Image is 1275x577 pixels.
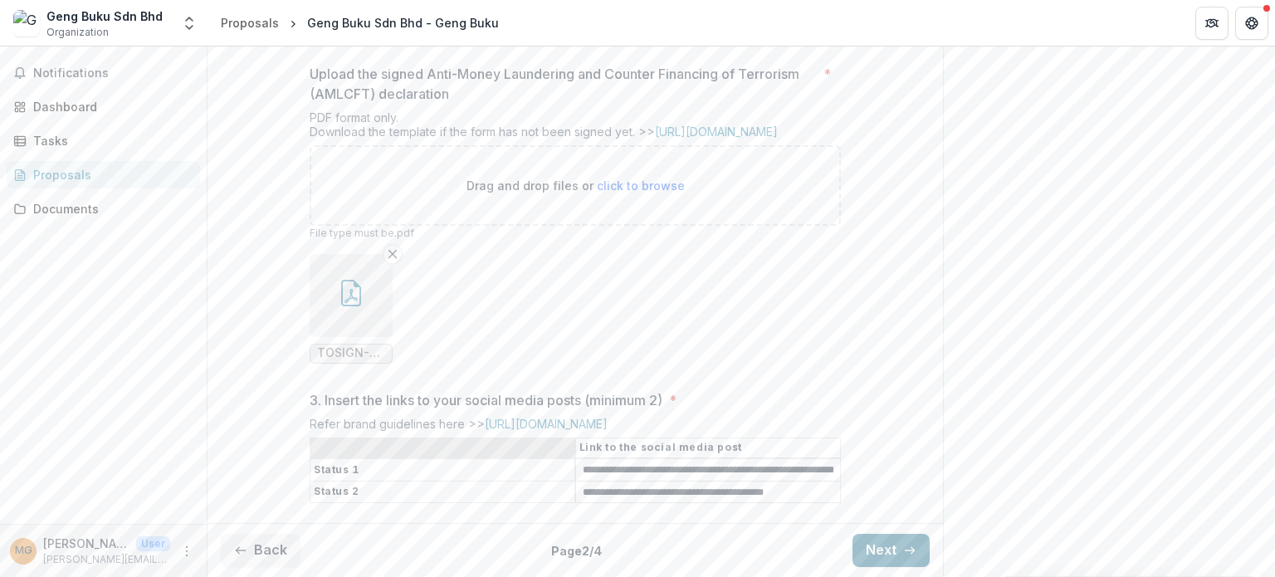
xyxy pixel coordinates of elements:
p: Drag and drop files or [467,177,685,194]
span: click to browse [597,178,685,193]
button: More [177,541,197,561]
img: Geng Buku Sdn Bhd [13,10,40,37]
div: Geng Buku Sdn Bhd - Geng Buku [307,14,499,32]
th: Link to the social media post [575,438,841,458]
nav: breadcrumb [214,11,506,35]
span: TOSIGN-AMLFCT (GengBuku).pdf [317,346,385,360]
th: Status 1 [310,458,576,481]
button: Partners [1195,7,1229,40]
div: Refer brand guidelines here >> [310,417,841,438]
a: Proposals [7,161,200,188]
p: User [136,536,170,551]
a: Dashboard [7,93,200,120]
p: Upload the signed Anti-Money Laundering and Counter Financing of Terrorism (AMLCFT) declaration [310,64,817,104]
div: Remove FileTOSIGN-AMLFCT (GengBuku).pdf [310,254,393,364]
button: Notifications [7,60,200,86]
div: Dashboard [33,98,187,115]
div: PDF format only. Download the template if the form has not been signed yet. >> [310,110,841,145]
p: Page 2 / 4 [551,542,602,560]
p: File type must be .pdf [310,226,841,241]
th: Status 2 [310,481,576,503]
div: Muhamad Adi Guntor [15,545,32,556]
p: 3. Insert the links to your social media posts (minimum 2) [310,390,662,410]
p: [PERSON_NAME] [PERSON_NAME] [43,535,129,552]
button: Remove File [383,244,403,264]
a: [URL][DOMAIN_NAME] [485,417,608,431]
a: Proposals [214,11,286,35]
div: Geng Buku Sdn Bhd [46,7,163,25]
a: Documents [7,195,200,222]
p: [PERSON_NAME][EMAIL_ADDRESS][DOMAIN_NAME] [43,552,170,567]
div: Tasks [33,132,187,149]
a: [URL][DOMAIN_NAME] [655,125,778,139]
button: Open entity switcher [178,7,201,40]
div: Proposals [33,166,187,183]
a: Tasks [7,127,200,154]
span: Organization [46,25,109,40]
button: Next [852,534,930,567]
button: Get Help [1235,7,1268,40]
button: Back [221,534,300,567]
div: Documents [33,200,187,218]
span: Notifications [33,66,193,81]
div: Proposals [221,14,279,32]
